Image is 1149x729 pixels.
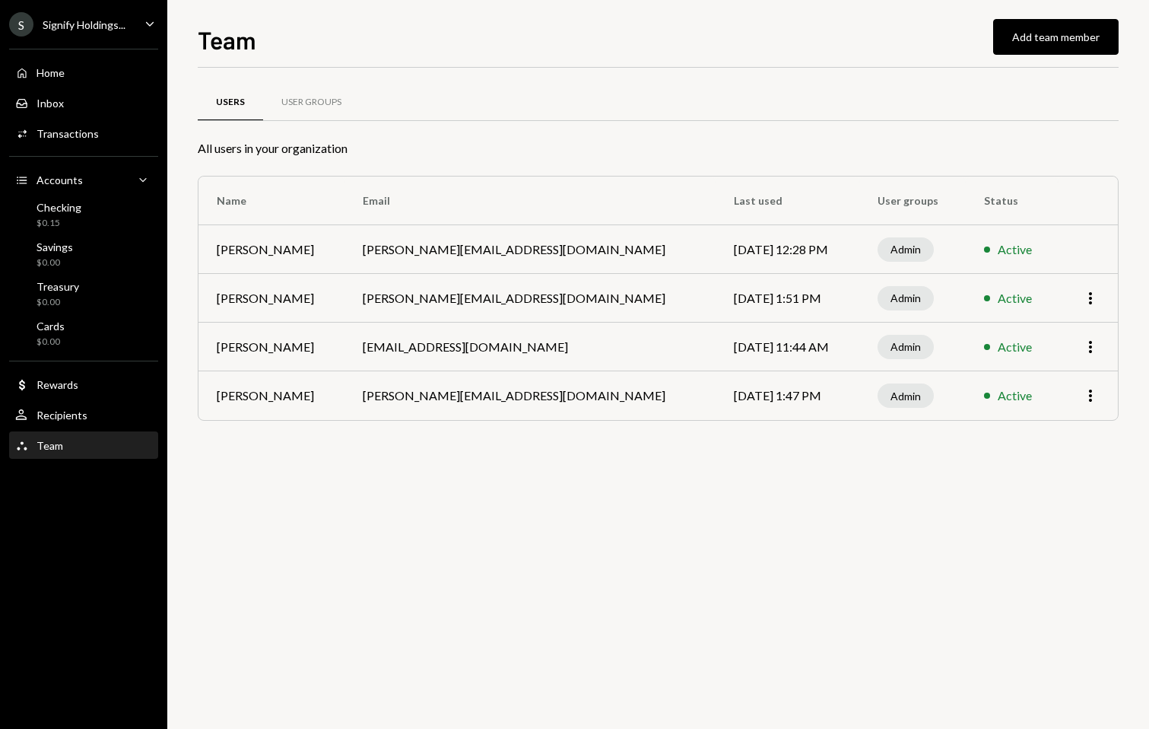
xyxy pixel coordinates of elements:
[216,96,245,109] div: Users
[9,371,158,398] a: Rewards
[37,66,65,79] div: Home
[998,338,1032,356] div: Active
[344,274,716,323] td: [PERSON_NAME][EMAIL_ADDRESS][DOMAIN_NAME]
[37,439,63,452] div: Team
[37,173,83,186] div: Accounts
[37,320,65,333] div: Cards
[198,139,1119,158] div: All users in your organization
[37,378,78,391] div: Rewards
[37,217,81,230] div: $0.15
[37,409,87,422] div: Recipients
[998,289,1032,307] div: Active
[9,119,158,147] a: Transactions
[37,280,79,293] div: Treasury
[9,59,158,86] a: Home
[37,201,81,214] div: Checking
[281,96,341,109] div: User Groups
[198,177,344,225] th: Name
[198,274,344,323] td: [PERSON_NAME]
[198,225,344,274] td: [PERSON_NAME]
[198,24,256,55] h1: Team
[9,196,158,233] a: Checking$0.15
[998,387,1032,405] div: Active
[344,371,716,420] td: [PERSON_NAME][EMAIL_ADDRESS][DOMAIN_NAME]
[9,166,158,193] a: Accounts
[859,177,966,225] th: User groups
[878,286,934,310] div: Admin
[37,240,73,253] div: Savings
[9,401,158,428] a: Recipients
[993,19,1119,55] button: Add team member
[878,335,934,359] div: Admin
[878,237,934,262] div: Admin
[9,89,158,116] a: Inbox
[37,97,64,110] div: Inbox
[344,177,716,225] th: Email
[9,315,158,352] a: Cards$0.00
[716,225,859,274] td: [DATE] 12:28 PM
[198,371,344,420] td: [PERSON_NAME]
[344,225,716,274] td: [PERSON_NAME][EMAIL_ADDRESS][DOMAIN_NAME]
[9,431,158,459] a: Team
[198,323,344,371] td: [PERSON_NAME]
[344,323,716,371] td: [EMAIL_ADDRESS][DOMAIN_NAME]
[716,371,859,420] td: [DATE] 1:47 PM
[9,12,33,37] div: S
[37,336,65,349] div: $0.00
[37,127,99,140] div: Transactions
[37,256,73,269] div: $0.00
[9,236,158,272] a: Savings$0.00
[998,240,1032,259] div: Active
[263,83,360,122] a: User Groups
[716,177,859,225] th: Last used
[43,18,125,31] div: Signify Holdings...
[37,296,79,309] div: $0.00
[878,384,934,408] div: Admin
[198,83,263,122] a: Users
[716,274,859,323] td: [DATE] 1:51 PM
[966,177,1058,225] th: Status
[9,275,158,312] a: Treasury$0.00
[716,323,859,371] td: [DATE] 11:44 AM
